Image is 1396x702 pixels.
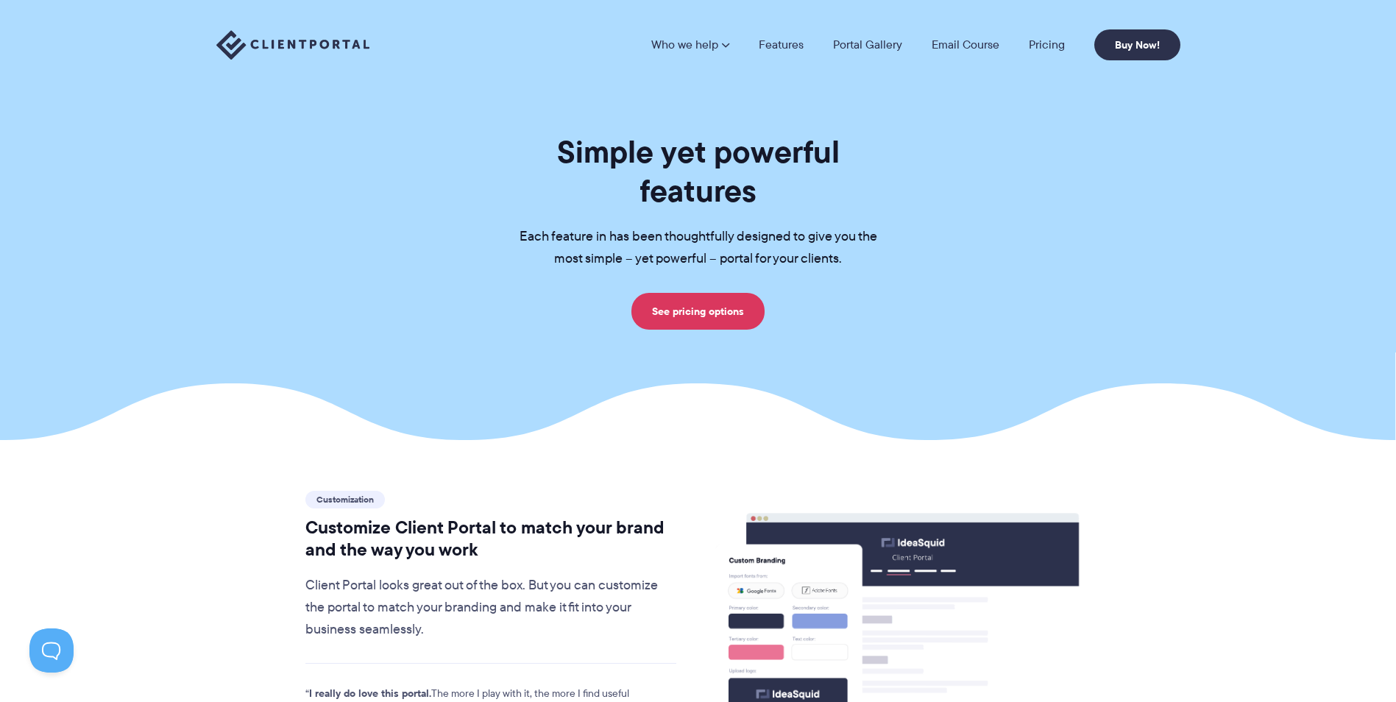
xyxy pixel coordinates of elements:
[1029,39,1065,51] a: Pricing
[305,575,677,641] p: Client Portal looks great out of the box. But you can customize the portal to match your branding...
[833,39,902,51] a: Portal Gallery
[1094,29,1180,60] a: Buy Now!
[759,39,804,51] a: Features
[631,293,765,330] a: See pricing options
[29,628,74,673] iframe: Toggle Customer Support
[305,517,677,561] h2: Customize Client Portal to match your brand and the way you work
[496,132,901,210] h1: Simple yet powerful features
[309,685,431,701] strong: I really do love this portal.
[305,491,385,508] span: Customization
[496,226,901,270] p: Each feature in has been thoughtfully designed to give you the most simple – yet powerful – porta...
[651,39,729,51] a: Who we help
[932,39,999,51] a: Email Course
